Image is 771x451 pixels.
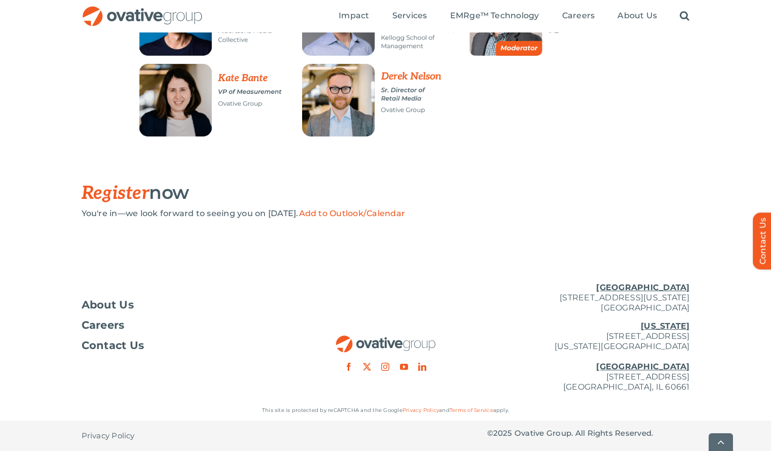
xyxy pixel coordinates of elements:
[339,11,369,22] a: Impact
[562,11,595,21] span: Careers
[335,334,436,344] a: OG_Full_horizontal_RGB
[493,428,512,438] span: 2025
[82,421,135,451] a: Privacy Policy
[400,363,408,371] a: youtube
[641,321,689,331] u: [US_STATE]
[392,11,427,21] span: Services
[82,405,690,415] p: This site is protected by reCAPTCHA and the Google and apply.
[617,11,657,21] span: About Us
[82,182,150,204] span: Register
[82,340,144,351] span: Contact Us
[299,209,406,218] a: Add to Outlook/Calendar
[82,431,135,441] span: Privacy Policy
[82,340,284,351] a: Contact Us
[450,11,539,22] a: EMRge™ Technology
[82,5,203,15] a: OG_Full_horizontal_RGB
[82,300,134,310] span: About Us
[450,11,539,21] span: EMRge™ Technology
[82,300,284,351] nav: Footer Menu
[418,363,426,371] a: linkedin
[339,11,369,21] span: Impact
[82,320,284,330] a: Careers
[487,283,690,313] p: [STREET_ADDRESS][US_STATE] [GEOGRAPHIC_DATA]
[82,182,639,203] h3: now
[82,421,284,451] nav: Footer - Privacy Policy
[345,363,353,371] a: facebook
[450,407,493,413] a: Terms of Service
[487,321,690,392] p: [STREET_ADDRESS] [US_STATE][GEOGRAPHIC_DATA] [STREET_ADDRESS] [GEOGRAPHIC_DATA], IL 60661
[596,362,689,371] u: [GEOGRAPHIC_DATA]
[392,11,427,22] a: Services
[562,11,595,22] a: Careers
[680,11,689,22] a: Search
[82,320,125,330] span: Careers
[363,363,371,371] a: twitter
[381,363,389,371] a: instagram
[487,428,690,438] p: © Ovative Group. All Rights Reserved.
[82,300,284,310] a: About Us
[617,11,657,22] a: About Us
[402,407,439,413] a: Privacy Policy
[82,209,690,219] div: You're in—we look forward to seeing you on [DATE].
[596,283,689,292] u: [GEOGRAPHIC_DATA]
